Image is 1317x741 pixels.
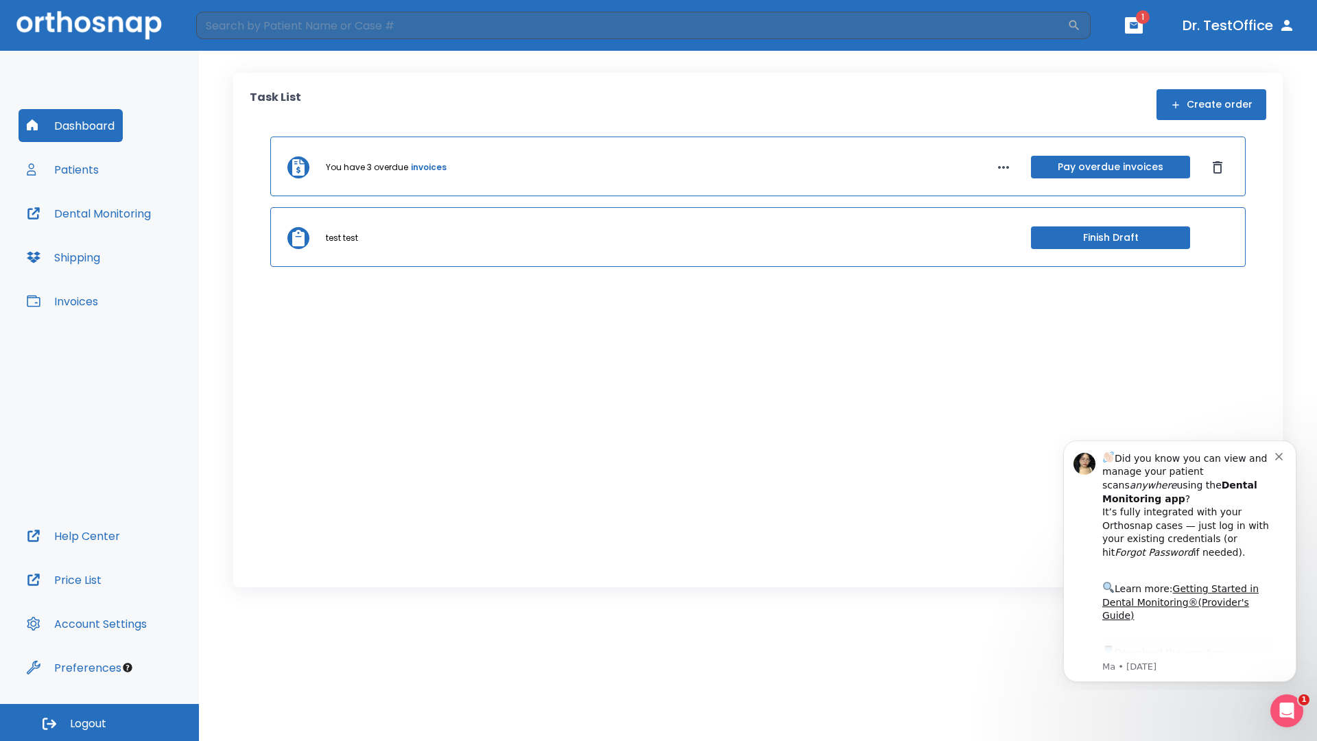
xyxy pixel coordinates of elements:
[1156,89,1266,120] button: Create order
[60,215,233,285] div: Download the app: | ​ Let us know if you need help getting started!
[19,241,108,274] button: Shipping
[60,219,182,244] a: App Store
[196,12,1067,39] input: Search by Patient Name or Case #
[233,21,244,32] button: Dismiss notification
[19,109,123,142] button: Dashboard
[19,153,107,186] button: Patients
[19,563,110,596] button: Price List
[19,285,106,318] button: Invoices
[19,651,130,684] button: Preferences
[19,197,159,230] button: Dental Monitoring
[326,161,408,174] p: You have 3 overdue
[70,716,106,731] span: Logout
[411,161,447,174] a: invoices
[1031,156,1190,178] button: Pay overdue invoices
[19,519,128,552] button: Help Center
[121,661,134,674] div: Tooltip anchor
[1207,156,1229,178] button: Dismiss
[326,232,358,244] p: test test
[19,607,155,640] button: Account Settings
[60,233,233,245] p: Message from Ma, sent 6w ago
[1177,13,1301,38] button: Dr. TestOffice
[1136,10,1150,24] span: 1
[1031,226,1190,249] button: Finish Draft
[16,11,162,39] img: Orthosnap
[250,89,301,120] p: Task List
[1043,428,1317,690] iframe: Intercom notifications message
[1270,694,1303,727] iframe: Intercom live chat
[1298,694,1309,705] span: 1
